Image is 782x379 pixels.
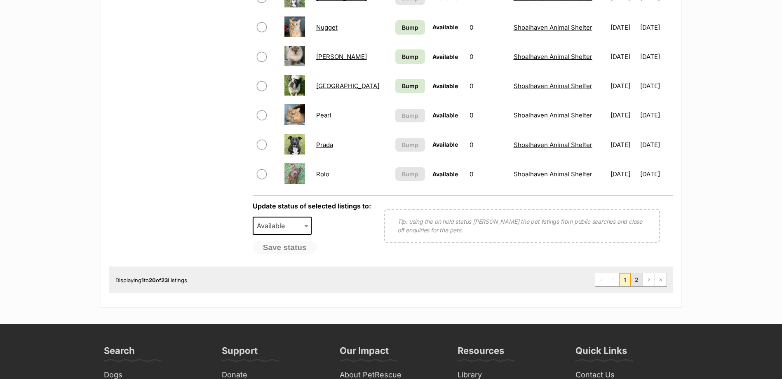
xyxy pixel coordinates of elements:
[619,273,631,286] span: Page 1
[607,72,639,100] td: [DATE]
[402,170,418,178] span: Bump
[316,111,331,119] a: Pearl
[104,345,135,361] h3: Search
[514,82,592,90] a: Shoalhaven Animal Shelter
[514,141,592,149] a: Shoalhaven Animal Shelter
[402,111,418,120] span: Bump
[432,141,458,148] span: Available
[640,101,672,129] td: [DATE]
[466,160,510,188] td: 0
[607,42,639,71] td: [DATE]
[514,53,592,61] a: Shoalhaven Animal Shelter
[607,131,639,159] td: [DATE]
[595,273,667,287] nav: Pagination
[395,138,425,152] button: Bump
[115,277,187,283] span: Displaying to of Listings
[640,13,672,42] td: [DATE]
[466,42,510,71] td: 0
[640,72,672,100] td: [DATE]
[607,273,619,286] span: Previous page
[643,273,655,286] a: Next page
[395,20,425,35] a: Bump
[514,23,592,31] a: Shoalhaven Animal Shelter
[514,170,592,178] a: Shoalhaven Animal Shelter
[607,101,639,129] td: [DATE]
[640,42,672,71] td: [DATE]
[253,241,317,254] button: Save status
[141,277,144,283] strong: 1
[655,273,667,286] a: Last page
[640,160,672,188] td: [DATE]
[222,345,258,361] h3: Support
[466,13,510,42] td: 0
[316,53,367,61] a: [PERSON_NAME]
[607,13,639,42] td: [DATE]
[466,131,510,159] td: 0
[161,277,168,283] strong: 23
[432,82,458,89] span: Available
[402,82,418,90] span: Bump
[395,109,425,122] button: Bump
[149,277,156,283] strong: 20
[395,167,425,181] button: Bump
[640,131,672,159] td: [DATE]
[253,217,312,235] span: Available
[432,23,458,30] span: Available
[607,160,639,188] td: [DATE]
[254,220,293,232] span: Available
[395,79,425,93] a: Bump
[316,141,333,149] a: Prada
[397,217,647,234] p: Tip: using the on hold status [PERSON_NAME] the pet listings from public searches and close off e...
[466,101,510,129] td: 0
[432,171,458,178] span: Available
[575,345,627,361] h3: Quick Links
[316,170,329,178] a: Rolo
[340,345,389,361] h3: Our Impact
[316,82,379,90] a: [GEOGRAPHIC_DATA]
[402,52,418,61] span: Bump
[253,202,371,210] label: Update status of selected listings to:
[631,273,643,286] a: Page 2
[432,53,458,60] span: Available
[595,273,607,286] span: First page
[514,111,592,119] a: Shoalhaven Animal Shelter
[402,23,418,32] span: Bump
[316,23,338,31] a: Nugget
[458,345,504,361] h3: Resources
[466,72,510,100] td: 0
[432,112,458,119] span: Available
[395,49,425,64] a: Bump
[402,140,418,149] span: Bump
